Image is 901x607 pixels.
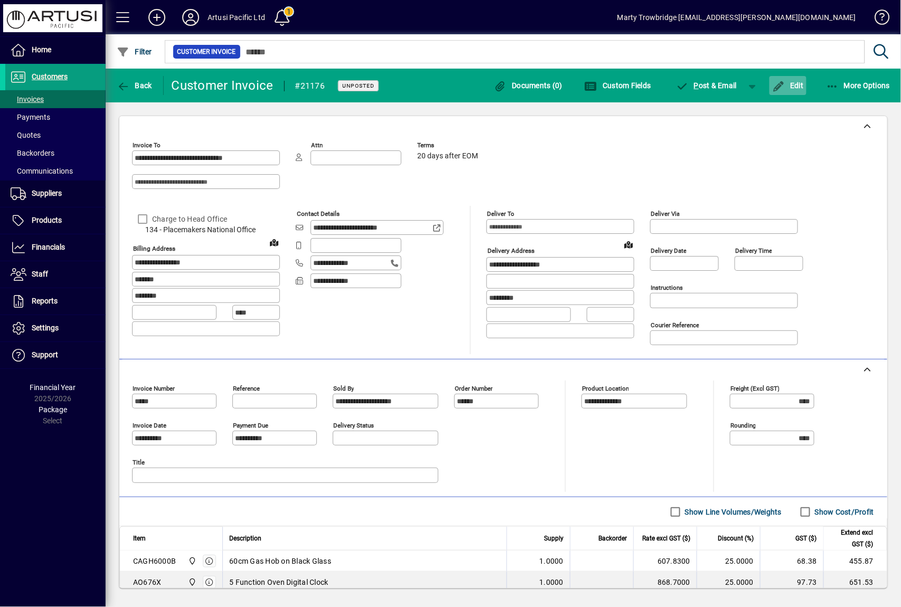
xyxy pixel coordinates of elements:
[718,533,754,544] span: Discount (%)
[39,405,67,414] span: Package
[233,422,268,429] mat-label: Payment due
[32,45,51,54] span: Home
[5,315,106,342] a: Settings
[651,210,680,217] mat-label: Deliver via
[598,533,627,544] span: Backorder
[494,81,562,90] span: Documents (0)
[132,224,280,235] span: 134 - Placemakers National Office
[133,556,176,566] div: CAGH6000B
[617,9,856,26] div: Marty Trowbridge [EMAIL_ADDRESS][PERSON_NAME][DOMAIN_NAME]
[185,555,198,567] span: Main Warehouse
[867,2,888,36] a: Knowledge Base
[311,141,323,149] mat-label: Attn
[133,385,175,392] mat-label: Invoice number
[823,76,893,95] button: More Options
[5,144,106,162] a: Backorders
[694,81,699,90] span: P
[133,422,166,429] mat-label: Invoice date
[730,385,780,392] mat-label: Freight (excl GST)
[491,76,565,95] button: Documents (0)
[266,234,283,251] a: View on map
[117,48,152,56] span: Filter
[760,551,823,572] td: 68.38
[11,95,44,103] span: Invoices
[5,90,106,108] a: Invoices
[671,76,743,95] button: Post & Email
[585,81,651,90] span: Custom Fields
[5,37,106,63] a: Home
[174,8,208,27] button: Profile
[229,577,328,587] span: 5 Function Oven Digital Clock
[5,162,106,180] a: Communications
[5,126,106,144] a: Quotes
[5,181,106,207] a: Suppliers
[333,385,354,392] mat-label: Sold by
[582,385,629,392] mat-label: Product location
[683,507,782,517] label: Show Line Volumes/Weights
[342,82,374,89] span: Unposted
[651,247,687,254] mat-label: Delivery date
[823,572,887,593] td: 651.53
[735,247,772,254] mat-label: Delivery time
[620,236,637,253] a: View on map
[172,77,274,94] div: Customer Invoice
[177,46,236,57] span: Customer Invoice
[676,81,737,90] span: ost & Email
[540,577,564,587] span: 1.0000
[32,324,59,332] span: Settings
[229,556,331,566] span: 60cm Gas Hob on Black Glass
[133,577,162,587] div: AO676X
[32,72,68,81] span: Customers
[185,576,198,588] span: Main Warehouse
[133,533,146,544] span: Item
[11,167,73,175] span: Communications
[813,507,874,517] label: Show Cost/Profit
[5,108,106,126] a: Payments
[582,76,654,95] button: Custom Fields
[32,216,62,224] span: Products
[11,149,54,157] span: Backorders
[32,270,48,278] span: Staff
[295,78,325,94] div: #21176
[772,81,804,90] span: Edit
[760,572,823,593] td: 97.73
[233,385,260,392] mat-label: Reference
[540,556,564,566] span: 1.0000
[5,234,106,261] a: Financials
[333,422,374,429] mat-label: Delivery status
[11,113,50,121] span: Payments
[830,527,874,550] span: Extend excl GST ($)
[487,210,514,217] mat-label: Deliver To
[30,383,76,392] span: Financial Year
[697,551,760,572] td: 25.0000
[796,533,817,544] span: GST ($)
[32,243,65,251] span: Financials
[140,8,174,27] button: Add
[11,131,41,139] span: Quotes
[114,76,155,95] button: Back
[114,42,155,61] button: Filter
[117,81,152,90] span: Back
[133,459,145,466] mat-label: Title
[640,577,690,587] div: 868.7000
[229,533,261,544] span: Description
[769,76,806,95] button: Edit
[642,533,690,544] span: Rate excl GST ($)
[208,9,265,26] div: Artusi Pacific Ltd
[417,152,478,160] span: 20 days after EOM
[32,189,62,197] span: Suppliers
[5,288,106,315] a: Reports
[106,76,164,95] app-page-header-button: Back
[5,342,106,368] a: Support
[455,385,493,392] mat-label: Order number
[5,261,106,288] a: Staff
[417,142,481,149] span: Terms
[651,284,683,291] mat-label: Instructions
[133,141,161,149] mat-label: Invoice To
[730,422,756,429] mat-label: Rounding
[651,321,699,329] mat-label: Courier Reference
[826,81,890,90] span: More Options
[544,533,564,544] span: Supply
[5,207,106,234] a: Products
[697,572,760,593] td: 25.0000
